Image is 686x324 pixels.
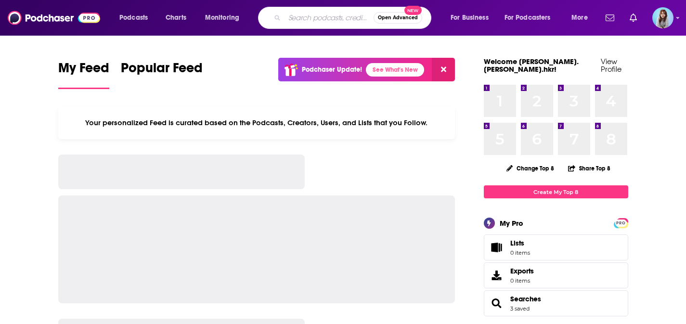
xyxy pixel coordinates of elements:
a: My Feed [58,60,109,89]
a: Charts [159,10,192,26]
button: open menu [198,10,252,26]
span: My Feed [58,60,109,82]
span: 0 items [510,277,534,284]
div: My Pro [500,219,523,228]
span: Searches [484,290,628,316]
span: Popular Feed [121,60,203,82]
span: Lists [487,241,506,254]
img: User Profile [652,7,673,28]
a: Popular Feed [121,60,203,89]
a: See What's New [366,63,424,77]
p: Podchaser Update! [302,65,362,74]
span: For Podcasters [505,11,551,25]
span: Monitoring [205,11,239,25]
button: Share Top 8 [568,159,611,178]
span: Exports [510,267,534,275]
button: open menu [113,10,160,26]
a: Lists [484,234,628,260]
a: Exports [484,262,628,288]
div: Search podcasts, credits, & more... [267,7,440,29]
button: Open AdvancedNew [374,12,422,24]
button: open menu [498,10,565,26]
a: 3 saved [510,305,530,312]
button: open menu [565,10,600,26]
a: PRO [615,219,627,226]
span: PRO [615,220,627,227]
div: Your personalized Feed is curated based on the Podcasts, Creators, Users, and Lists that you Follow. [58,106,455,139]
span: 0 items [510,249,530,256]
span: Podcasts [119,11,148,25]
span: More [571,11,588,25]
a: Searches [510,295,541,303]
span: Lists [510,239,530,247]
span: Exports [487,269,506,282]
span: Logged in as ana.predescu.hkr [652,7,673,28]
button: Show profile menu [652,7,673,28]
button: open menu [444,10,501,26]
a: Show notifications dropdown [626,10,641,26]
img: Podchaser - Follow, Share and Rate Podcasts [8,9,100,27]
a: Create My Top 8 [484,185,628,198]
input: Search podcasts, credits, & more... [285,10,374,26]
a: View Profile [601,57,621,74]
a: Show notifications dropdown [602,10,618,26]
button: Change Top 8 [501,162,560,174]
a: Searches [487,297,506,310]
a: Welcome [PERSON_NAME].[PERSON_NAME].hkr! [484,57,579,74]
span: New [404,6,422,15]
span: Lists [510,239,524,247]
span: Charts [166,11,186,25]
span: For Business [451,11,489,25]
span: Open Advanced [378,15,418,20]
